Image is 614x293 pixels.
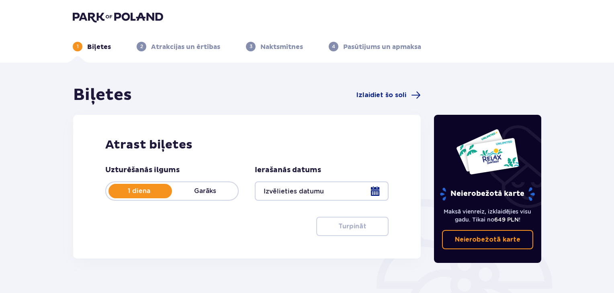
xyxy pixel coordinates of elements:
font: Izlaidiet šo soli [356,92,406,98]
font: Turpināt [338,223,366,230]
button: Turpināt [316,217,389,236]
font: 4 [332,43,335,49]
div: 1Biļetes [73,42,111,51]
font: 1 diena [128,187,150,195]
img: Polijas parka logotips [73,11,163,22]
a: Neierobežotā karte [442,230,534,249]
font: ! [519,216,520,223]
font: 2 [140,43,143,49]
font: Garāks [194,187,216,195]
font: Neierobežotā karte [450,189,524,198]
font: Biļetes [73,85,132,105]
font: Biļetes [87,43,111,51]
font: Ierašanās datums [255,165,321,175]
div: 3Naktsmītnes [246,42,303,51]
font: 649 PLN [494,216,519,223]
font: Naktsmītnes [260,43,303,51]
font: Neierobežotā karte [455,236,520,243]
div: 4Pasūtījums un apmaksa [329,42,421,51]
font: 1 [77,43,79,49]
font: Maksā vienreiz, izklaidējies visu gadu. Tikai no [444,208,531,223]
font: Pasūtījums un apmaksa [343,43,421,51]
font: Atrast biļetes [105,137,192,152]
font: Atrakcijas un ērtības [151,43,220,51]
font: 3 [250,43,252,49]
div: 2Atrakcijas un ērtības [137,42,220,51]
img: Divas ieejas kartes uz Suntago ar vārdu "UNLIMITED RELAX" (NEIEROBEŽOTA ATPŪTA) uz balta fona, tr... [456,128,520,175]
a: Izlaidiet šo soli [356,90,421,100]
font: Uzturēšanās ilgums [105,165,180,175]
